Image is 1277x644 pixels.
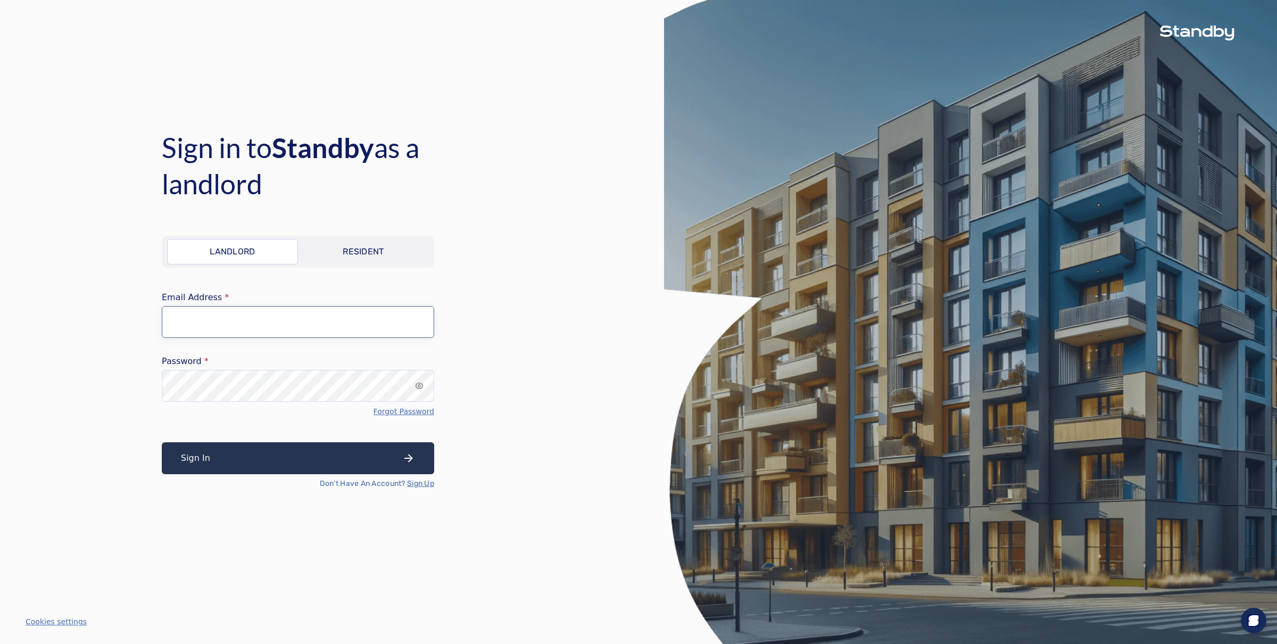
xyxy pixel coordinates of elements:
input: password [162,370,434,402]
button: Sign In [162,442,434,474]
div: input icon [415,382,424,390]
h4: Sign in to as a landlord [162,129,502,202]
label: Password [162,357,434,366]
a: Resident [298,239,429,265]
div: Open Intercom Messenger [1241,608,1266,633]
label: Email Address [162,293,434,302]
button: Cookies settings [26,616,87,627]
a: Sign Up [407,478,434,489]
input: email [162,306,434,338]
a: Forgot Password [374,406,434,417]
p: Resident [343,245,384,258]
a: Landlord [167,239,298,265]
span: Standby [272,131,374,164]
p: Landlord [210,245,255,258]
p: Don't Have An Account? [320,478,434,489]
